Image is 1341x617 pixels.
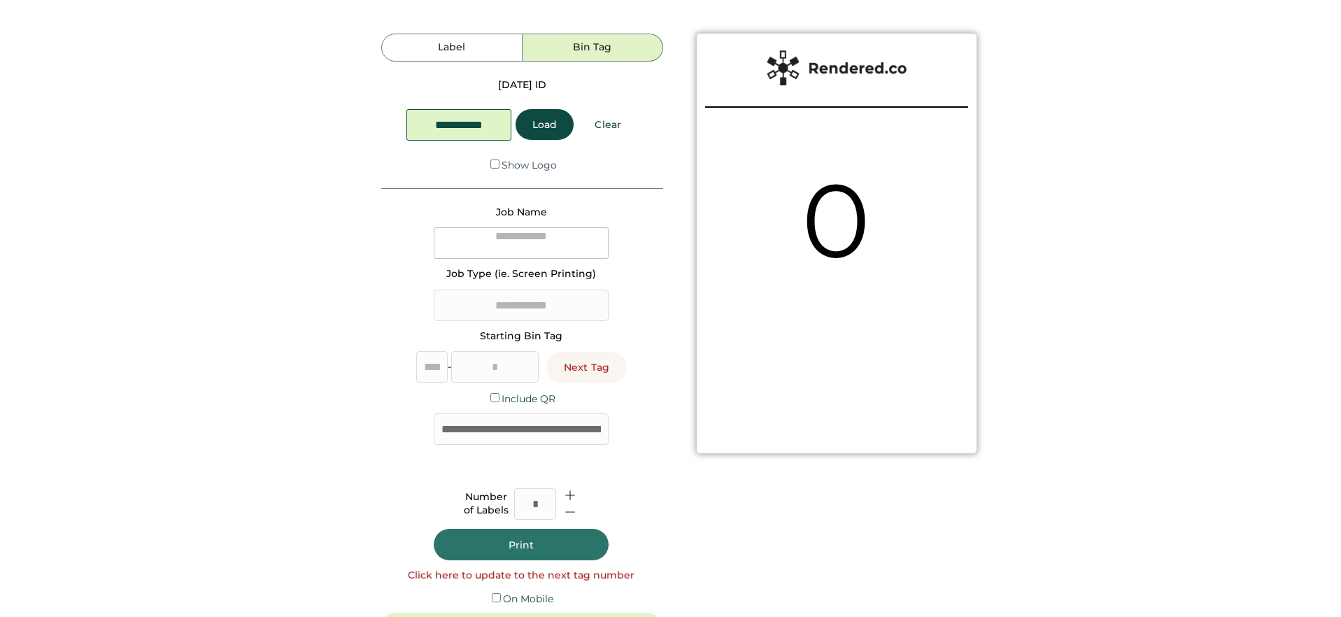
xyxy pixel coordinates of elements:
div: Click here to update to the next tag number [408,569,634,583]
div: - [448,360,451,374]
div: Job Name [496,206,547,220]
div: Number of Labels [464,490,509,518]
label: Show Logo [502,159,557,171]
button: Label [381,34,522,62]
button: Clear [578,109,638,140]
img: Rendered%20Label%20Logo%402x.png [767,50,907,85]
button: Print [434,529,609,560]
button: Next Tag [547,352,626,383]
div: Starting Bin Tag [480,329,562,343]
div: [DATE] ID [498,78,546,92]
div: Job Type (ie. Screen Printing) [446,267,596,281]
button: Load [516,109,574,140]
label: On Mobile [503,593,553,605]
button: Bin Tag [523,34,663,62]
label: Include QR [502,392,555,405]
img: yH5BAEAAAAALAAAAAABAAEAAAIBRAA7 [788,293,886,391]
div: 0 [796,148,877,293]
